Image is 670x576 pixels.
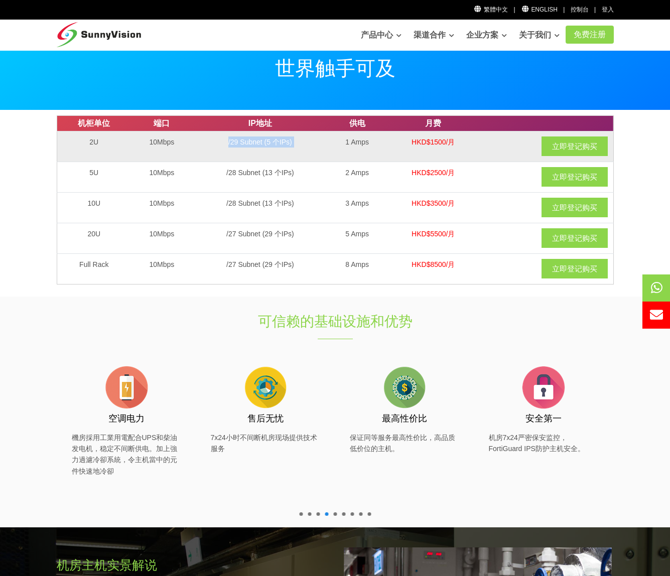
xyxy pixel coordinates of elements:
td: 10Mbps [131,192,193,223]
p: 机房7x24严密保安监控，FortiGuard IPS防护主机安全。 [489,432,598,455]
p: 世界触手可及 [57,58,614,78]
th: 供电 [328,116,386,131]
img: flat-cog-cycle.png [240,362,291,412]
li: | [563,5,565,15]
span: HKD$3500/月 [412,199,455,207]
a: 繁體中文 [474,6,508,13]
td: 5 Amps [328,223,386,253]
td: Full Rack [57,253,131,284]
a: English [521,6,558,13]
span: HKD$5500/月 [412,230,455,238]
td: 3 Amps [328,192,386,223]
p: 保证同等服务最高性价比，高品质低价位的主机。 [350,432,459,455]
h1: 可信赖的基础设施和优势 [168,312,502,331]
td: 2U [57,131,131,162]
h2: 机房主机实景解说 [57,557,328,574]
p: 7x24小时不间断机房现场提供技术服务 [211,432,320,455]
td: 8 Amps [328,253,386,284]
td: 10U [57,192,131,223]
a: 控制台 [571,6,589,13]
td: 1 Amps [328,131,386,162]
th: 机柜单位 [57,116,131,131]
td: 10Mbps [131,253,193,284]
a: 立即登记购买 [542,259,608,278]
h3: 最高性价比 [350,412,459,425]
td: /28 Subnet (13 个IPs) [193,162,328,192]
a: 免费注册 [566,26,614,44]
h3: 安全第一 [489,412,598,425]
a: 立即登记购买 [542,167,608,187]
a: 企业方案 [466,25,507,45]
td: /27 Subnet (29 个IPs) [193,253,328,284]
li: | [513,5,515,15]
img: flat-price.png [379,362,430,412]
a: 立即登记购买 [542,198,608,217]
a: 产品中心 [361,25,401,45]
a: 关于我们 [519,25,560,45]
th: 端口 [131,116,193,131]
td: 5U [57,162,131,192]
th: 月费 [386,116,480,131]
span: HKD$2500/月 [412,169,455,177]
a: 渠道合作 [414,25,454,45]
img: flat-battery.png [101,362,152,412]
td: 2 Amps [328,162,386,192]
h3: 售后无忧 [211,412,320,425]
span: HKD$1500/月 [412,138,455,146]
span: HKD$8500/月 [412,260,455,268]
td: 10Mbps [131,223,193,253]
td: 20U [57,223,131,253]
th: IP地址 [193,116,328,131]
a: 立即登记购买 [542,136,608,156]
p: 機房採用工業用電配合UPS和柴油发电机，稳定不间断供电。加上強力過濾冷卻系統，令主机當中的元件快速地冷卻 [72,432,181,477]
a: 立即登记购买 [542,228,608,248]
td: /29 Subnet (5 个IPs) [193,131,328,162]
td: 10Mbps [131,162,193,192]
a: 登入 [602,6,614,13]
td: /28 Subnet (13 个IPs) [193,192,328,223]
td: 10Mbps [131,131,193,162]
td: /27 Subnet (29 个IPs) [193,223,328,253]
li: | [594,5,596,15]
img: flat-security.png [518,362,569,412]
h3: 空调电力 [72,412,181,425]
